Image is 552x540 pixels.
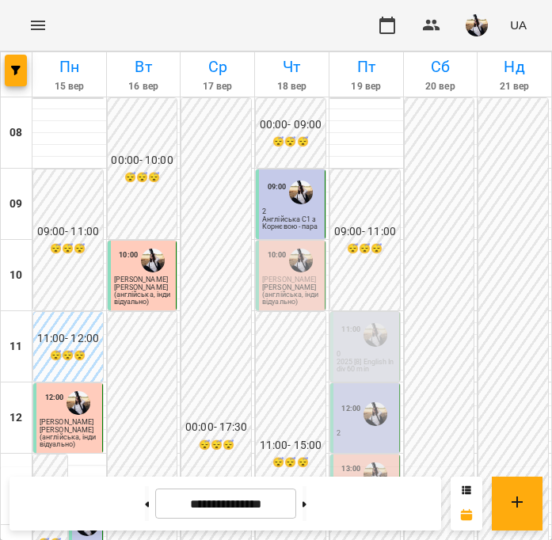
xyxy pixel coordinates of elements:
[257,455,324,470] h6: 😴😴😴
[141,249,165,272] img: Корнєва Марина Володимирівна (а)
[119,249,138,260] label: 10:00
[10,409,22,427] h6: 12
[45,392,64,403] label: 12:00
[332,55,401,79] h6: Пт
[337,351,396,358] p: 0
[504,10,533,40] button: UA
[337,359,396,373] p: 2025 [8] English Indiv 60 min
[257,437,324,454] h6: 11:00 - 15:00
[10,267,22,284] h6: 10
[332,79,401,94] h6: 19 вер
[364,402,387,426] img: Корнєва Марина Володимирівна (а)
[114,276,168,283] span: [PERSON_NAME]
[35,330,101,348] h6: 11:00 - 12:00
[183,79,252,94] h6: 17 вер
[289,249,313,272] img: Корнєва Марина Володимирівна (а)
[183,55,252,79] h6: Ср
[406,79,475,94] h6: 20 вер
[341,324,360,335] label: 11:00
[268,181,287,192] label: 09:00
[10,196,22,213] h6: 09
[257,55,326,79] h6: Чт
[262,208,322,215] p: 2
[341,463,360,474] label: 13:00
[114,284,173,306] p: [PERSON_NAME](англійська, індивідуально)
[268,249,287,260] label: 10:00
[109,152,176,169] h6: 00:00 - 10:00
[341,403,360,414] label: 12:00
[183,438,249,453] h6: 😴😴😴
[109,55,178,79] h6: Вт
[40,427,99,448] p: [PERSON_NAME](англійська, індивідуально)
[35,55,104,79] h6: Пн
[480,55,549,79] h6: Нд
[257,79,326,94] h6: 18 вер
[262,216,322,230] p: Англійська С1 з Корнєвою - пара
[10,124,22,142] h6: 08
[10,338,22,356] h6: 11
[337,430,396,437] p: 2
[183,419,249,436] h6: 00:00 - 17:30
[262,284,322,306] p: [PERSON_NAME](англійська, індивідуально)
[35,79,104,94] h6: 15 вер
[109,170,176,185] h6: 😴😴😴
[364,323,387,347] img: Корнєва Марина Володимирівна (а)
[109,79,178,94] h6: 16 вер
[35,348,101,363] h6: 😴😴😴
[35,241,101,257] h6: 😴😴😴
[262,276,316,283] span: [PERSON_NAME]
[19,6,57,44] button: Menu
[67,391,90,415] img: Корнєва Марина Володимирівна (а)
[364,462,387,486] img: Корнєва Марина Володимирівна (а)
[332,241,398,257] h6: 😴😴😴
[257,116,324,134] h6: 00:00 - 09:00
[510,17,527,33] span: UA
[406,55,475,79] h6: Сб
[40,418,93,426] span: [PERSON_NAME]
[480,79,549,94] h6: 21 вер
[466,14,488,36] img: 947f4ccfa426267cd88e7c9c9125d1cd.jfif
[257,135,324,150] h6: 😴😴😴
[35,223,101,241] h6: 09:00 - 11:00
[289,181,313,204] img: Корнєва Марина Володимирівна (а)
[332,223,398,241] h6: 09:00 - 11:00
